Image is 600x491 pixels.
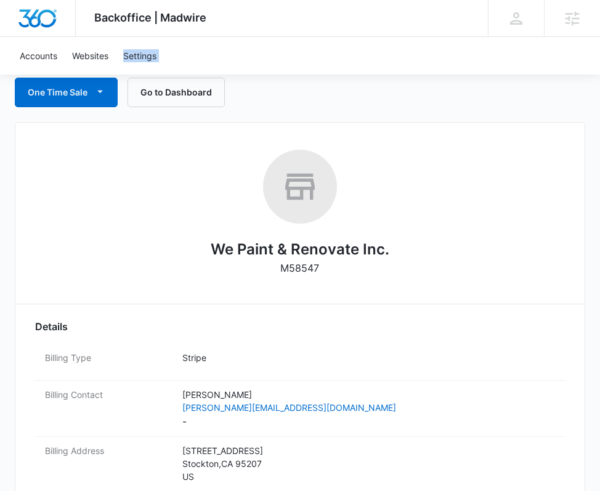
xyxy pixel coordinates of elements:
[45,351,172,364] dt: Billing Type
[280,261,319,275] p: M58547
[182,388,554,429] dd: -
[15,78,118,107] button: One Time Sale
[65,37,116,75] a: Websites
[45,444,172,457] dt: Billing Address
[182,401,554,414] a: [PERSON_NAME][EMAIL_ADDRESS][DOMAIN_NAME]
[182,351,554,364] p: Stripe
[45,388,172,401] dt: Billing Contact
[182,388,554,401] p: [PERSON_NAME]
[35,381,564,437] div: Billing Contact[PERSON_NAME][PERSON_NAME][EMAIL_ADDRESS][DOMAIN_NAME]-
[116,37,164,75] a: Settings
[211,238,389,261] h2: We Paint & Renovate Inc.
[94,11,206,24] span: Backoffice | Madwire
[182,444,554,483] p: [STREET_ADDRESS] Stockton , CA 95207 US
[35,344,564,381] div: Billing TypeStripe
[12,37,65,75] a: Accounts
[128,78,225,107] button: Go to Dashboard
[35,319,68,334] span: Details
